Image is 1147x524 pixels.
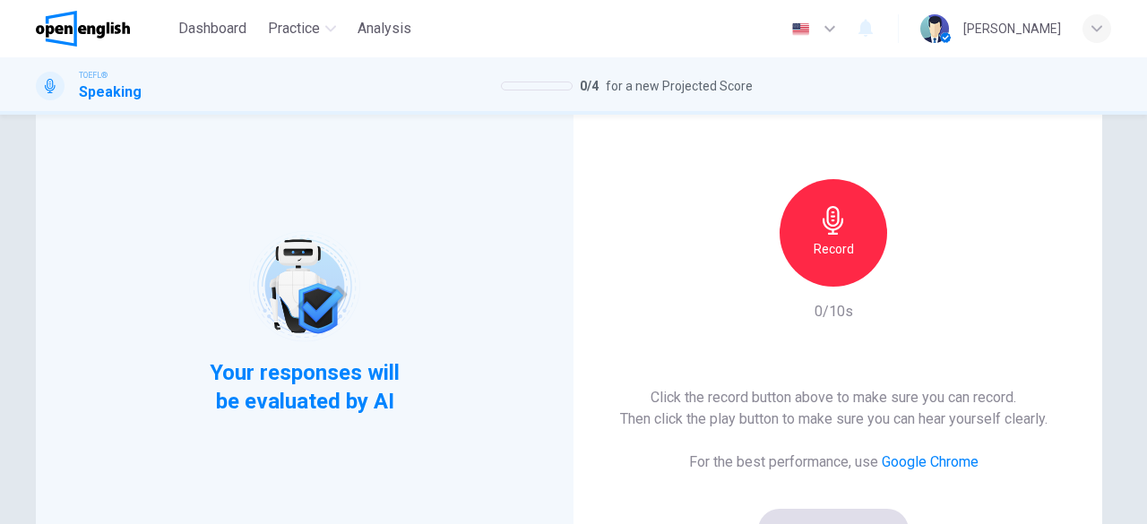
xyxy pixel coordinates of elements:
[689,451,979,473] h6: For the best performance, use
[247,229,361,343] img: robot icon
[580,75,599,97] span: 0 / 4
[963,18,1061,39] div: [PERSON_NAME]
[815,301,853,322] h6: 0/10s
[178,18,246,39] span: Dashboard
[882,453,979,470] a: Google Chrome
[814,238,854,260] h6: Record
[79,69,108,82] span: TOEFL®
[620,387,1048,430] h6: Click the record button above to make sure you can record. Then click the play button to make sur...
[171,13,254,45] button: Dashboard
[920,14,949,43] img: Profile picture
[606,75,753,97] span: for a new Projected Score
[79,82,142,103] h1: Speaking
[789,22,812,36] img: en
[261,13,343,45] button: Practice
[268,18,320,39] span: Practice
[196,358,414,416] span: Your responses will be evaluated by AI
[350,13,418,45] button: Analysis
[358,18,411,39] span: Analysis
[36,11,130,47] img: OpenEnglish logo
[36,11,171,47] a: OpenEnglish logo
[780,179,887,287] button: Record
